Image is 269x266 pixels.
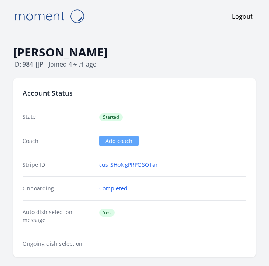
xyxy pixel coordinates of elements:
span: Started [99,113,123,121]
dt: Auto dish selection message [23,208,93,224]
span: Yes [99,209,115,217]
dt: Coach [23,137,93,145]
a: cus_SHoNgPRPOSQTar [99,161,158,169]
span: jp [38,60,44,69]
h1: [PERSON_NAME] [13,45,256,60]
a: Logout [232,12,253,21]
img: Moment [10,6,88,26]
dt: Stripe ID [23,161,93,169]
dt: State [23,113,93,121]
a: Completed [99,185,128,192]
dt: Ongoing dish selection [23,240,93,248]
h2: Account Status [23,88,246,99]
dt: Onboarding [23,185,93,192]
p: ID: 984 | | Joined 4ヶ月 ago [13,60,256,69]
a: Add coach [99,136,139,146]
